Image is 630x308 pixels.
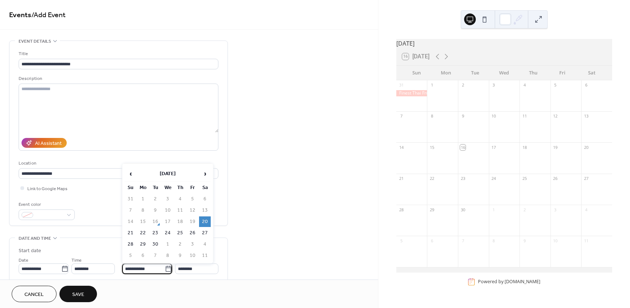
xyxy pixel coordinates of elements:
[24,291,44,299] span: Cancel
[431,66,460,80] div: Mon
[149,239,161,250] td: 30
[162,216,174,227] td: 17
[19,247,41,255] div: Start date
[72,291,84,299] span: Save
[519,66,548,80] div: Thu
[137,205,149,216] td: 8
[19,159,217,167] div: Location
[19,201,73,208] div: Event color
[125,166,136,181] span: ‹
[460,113,466,119] div: 9
[548,66,577,80] div: Fri
[490,66,519,80] div: Wed
[491,113,497,119] div: 10
[553,113,558,119] div: 12
[162,194,174,204] td: 3
[137,239,149,250] td: 29
[199,182,211,193] th: Sa
[162,239,174,250] td: 1
[35,140,62,147] div: AI Assistant
[429,113,435,119] div: 8
[460,238,466,243] div: 7
[12,286,57,302] a: Cancel
[522,238,527,243] div: 9
[577,66,606,80] div: Sat
[396,90,427,96] div: Finest Thai Fruits at Hmart Arcadia, Diamond Bar, Westminster
[19,50,217,58] div: Title
[125,205,136,216] td: 7
[429,238,435,243] div: 6
[505,279,540,285] a: [DOMAIN_NAME]
[22,138,67,148] button: AI Assistant
[19,38,51,45] span: Event details
[19,257,28,264] span: Date
[125,228,136,238] td: 21
[199,228,211,238] td: 27
[491,176,497,181] div: 24
[174,182,186,193] th: Th
[162,250,174,261] td: 8
[137,216,149,227] td: 15
[187,216,198,227] td: 19
[522,145,527,150] div: 18
[583,207,589,212] div: 4
[522,207,527,212] div: 2
[162,182,174,193] th: We
[583,113,589,119] div: 13
[174,205,186,216] td: 11
[199,250,211,261] td: 11
[149,205,161,216] td: 9
[398,145,404,150] div: 14
[553,82,558,88] div: 5
[174,194,186,204] td: 4
[478,279,540,285] div: Powered by
[402,66,431,80] div: Sun
[460,82,466,88] div: 2
[553,176,558,181] div: 26
[491,238,497,243] div: 8
[429,145,435,150] div: 15
[583,238,589,243] div: 11
[31,8,66,22] span: / Add Event
[71,257,82,264] span: Time
[59,286,97,302] button: Save
[187,228,198,238] td: 26
[162,228,174,238] td: 24
[199,166,210,181] span: ›
[174,250,186,261] td: 9
[137,194,149,204] td: 1
[522,176,527,181] div: 25
[398,113,404,119] div: 7
[583,82,589,88] div: 6
[125,250,136,261] td: 5
[137,182,149,193] th: Mo
[460,145,466,150] div: 16
[125,194,136,204] td: 31
[187,194,198,204] td: 5
[9,8,31,22] a: Events
[460,176,466,181] div: 23
[187,239,198,250] td: 3
[396,39,612,48] div: [DATE]
[19,75,217,82] div: Description
[522,82,527,88] div: 4
[199,194,211,204] td: 6
[491,207,497,212] div: 1
[149,194,161,204] td: 2
[583,145,589,150] div: 20
[460,207,466,212] div: 30
[137,228,149,238] td: 22
[429,82,435,88] div: 1
[398,82,404,88] div: 31
[162,205,174,216] td: 10
[199,239,211,250] td: 4
[187,182,198,193] th: Fr
[27,185,67,193] span: Link to Google Maps
[429,207,435,212] div: 29
[187,205,198,216] td: 12
[491,145,497,150] div: 17
[398,176,404,181] div: 21
[429,176,435,181] div: 22
[553,238,558,243] div: 10
[522,113,527,119] div: 11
